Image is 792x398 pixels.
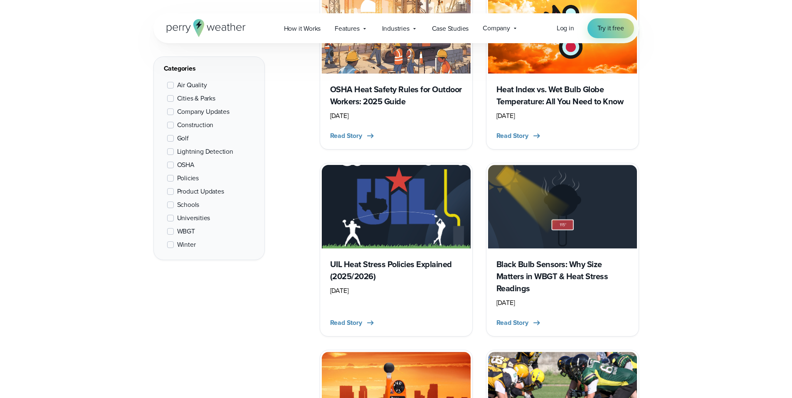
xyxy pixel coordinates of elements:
[496,258,629,295] h3: Black Bulb Sensors: Why Size Matters in WBGT & Heat Stress Readings
[496,131,542,141] button: Read Story
[496,131,528,141] span: Read Story
[177,213,210,223] span: Universities
[330,258,462,283] h3: UIL Heat Stress Policies Explained (2025/2026)
[177,160,195,170] span: OSHA
[177,173,199,183] span: Policies
[177,80,207,90] span: Air Quality
[335,24,359,34] span: Features
[432,24,469,34] span: Case Studies
[330,131,362,141] span: Read Story
[177,120,214,130] span: Construction
[486,163,639,337] a: Black Bulb Temperature Sensor Black Bulb Sensors: Why Size Matters in WBGT & Heat Stress Readings...
[177,107,229,117] span: Company Updates
[330,111,462,121] div: [DATE]
[177,147,233,157] span: Lightning Detection
[496,111,629,121] div: [DATE]
[597,23,624,33] span: Try it free
[496,298,629,308] div: [DATE]
[177,226,195,236] span: WBGT
[483,23,510,33] span: Company
[330,131,375,141] button: Read Story
[587,18,634,38] a: Try it free
[425,20,476,37] a: Case Studies
[277,20,328,37] a: How it Works
[496,84,629,108] h3: Heat Index vs. Wet Bulb Globe Temperature: All You Need to Know
[488,165,637,248] img: Black Bulb Temperature Sensor
[322,165,471,248] img: UIL Heat Stress & WBGT Recommendations
[177,200,200,210] span: Schools
[496,318,542,328] button: Read Story
[177,240,196,250] span: Winter
[177,187,224,197] span: Product Updates
[330,318,362,328] span: Read Story
[557,23,574,33] a: Log in
[496,318,528,328] span: Read Story
[330,318,375,328] button: Read Story
[164,64,254,74] div: Categories
[330,84,462,108] h3: OSHA Heat Safety Rules for Outdoor Workers: 2025 Guide
[177,133,189,143] span: Golf
[320,163,473,337] a: UIL Heat Stress & WBGT Recommendations UIL Heat Stress Policies Explained (2025/2026) [DATE] Read...
[284,24,321,34] span: How it Works
[177,93,215,103] span: Cities & Parks
[330,286,462,296] div: [DATE]
[382,24,410,34] span: Industries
